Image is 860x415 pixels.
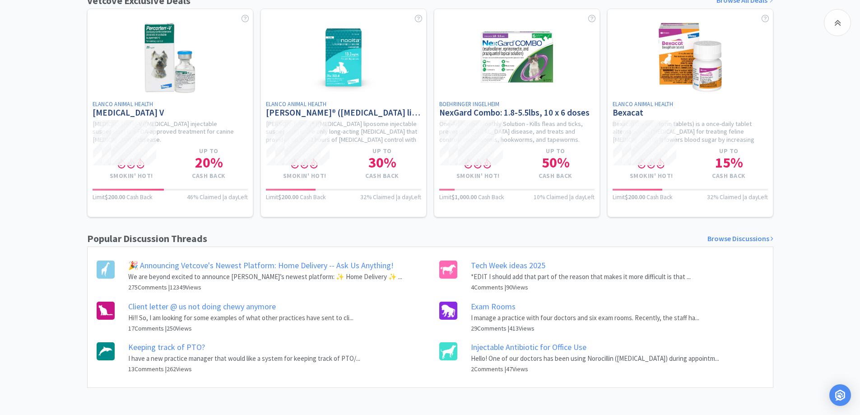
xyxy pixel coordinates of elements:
a: Client letter @ us not doing chewy anymore [128,301,276,312]
a: Keeping track of PTO? [128,342,205,352]
h4: Smokin' Hot! [266,172,344,180]
h4: Cash Back [344,172,421,180]
h4: Up to [517,147,595,155]
h6: 13 Comments | 262 Views [128,364,360,374]
h4: Up to [170,147,248,155]
h6: 17 Comments | 250 Views [128,323,353,333]
a: Tech Week ideas 2025 [471,260,545,270]
a: Injectable Antibiotic for Office Use [471,342,586,352]
h6: 4 Comments | 90 Views [471,282,691,292]
h1: 15 % [690,155,768,170]
h4: Smokin' Hot! [439,172,517,180]
h4: Smokin' Hot! [93,172,170,180]
h4: Smokin' Hot! [613,172,690,180]
p: *EDIT I should add that part of the reason that makes it more difficult is that ... [471,271,691,282]
h4: Up to [690,147,768,155]
a: Boehringer IngelheimNexGard Combo: 1.8-5.5lbs, 10 x 6 dosesOne-And-Done Monthly Solution - Kills ... [434,9,600,217]
h1: 20 % [170,155,248,170]
h4: Cash Back [170,172,248,180]
p: Hi!! So, I am looking for some examples of what other practices have sent to cli... [128,312,353,323]
h1: 30 % [344,155,421,170]
h4: Cash Back [690,172,768,180]
a: 🎉 Announcing Vetcove's Newest Platform: Home Delivery -- Ask Us Anything! [128,260,394,270]
p: Hello! One of our doctors has been using Norocillin ([MEDICAL_DATA]) during appointm... [471,353,719,364]
h4: Up to [344,147,421,155]
a: Exam Rooms [471,301,516,312]
h4: Cash Back [517,172,595,180]
h1: 50 % [517,155,595,170]
h6: 2 Comments | 47 Views [471,364,719,374]
p: I manage a practice with four doctors and six exam rooms. Recently, the staff ha... [471,312,699,323]
div: Open Intercom Messenger [829,384,851,406]
p: We are beyond excited to announce [PERSON_NAME]’s newest platform: ✨ Home Delivery ✨ ... [128,271,402,282]
a: Browse Discussions [707,233,773,245]
a: Elanco Animal HealthBexacatBexacat (bexagliflozin tablets) is a once-daily tablet alternative to ... [607,9,773,217]
p: I have a new practice manager that would like a system for keeping track of PTO/... [128,353,360,364]
a: Elanco Animal Health[PERSON_NAME]® ([MEDICAL_DATA] liposome injectable suspension)[PERSON_NAME]® ... [260,9,427,217]
a: Elanco Animal Health[MEDICAL_DATA] V[MEDICAL_DATA]-V ([MEDICAL_DATA] injectable suspension) is a ... [87,9,253,217]
h1: Popular Discussion Threads [87,231,207,247]
h6: 29 Comments | 413 Views [471,323,699,333]
h6: 275 Comments | 12349 Views [128,282,402,292]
